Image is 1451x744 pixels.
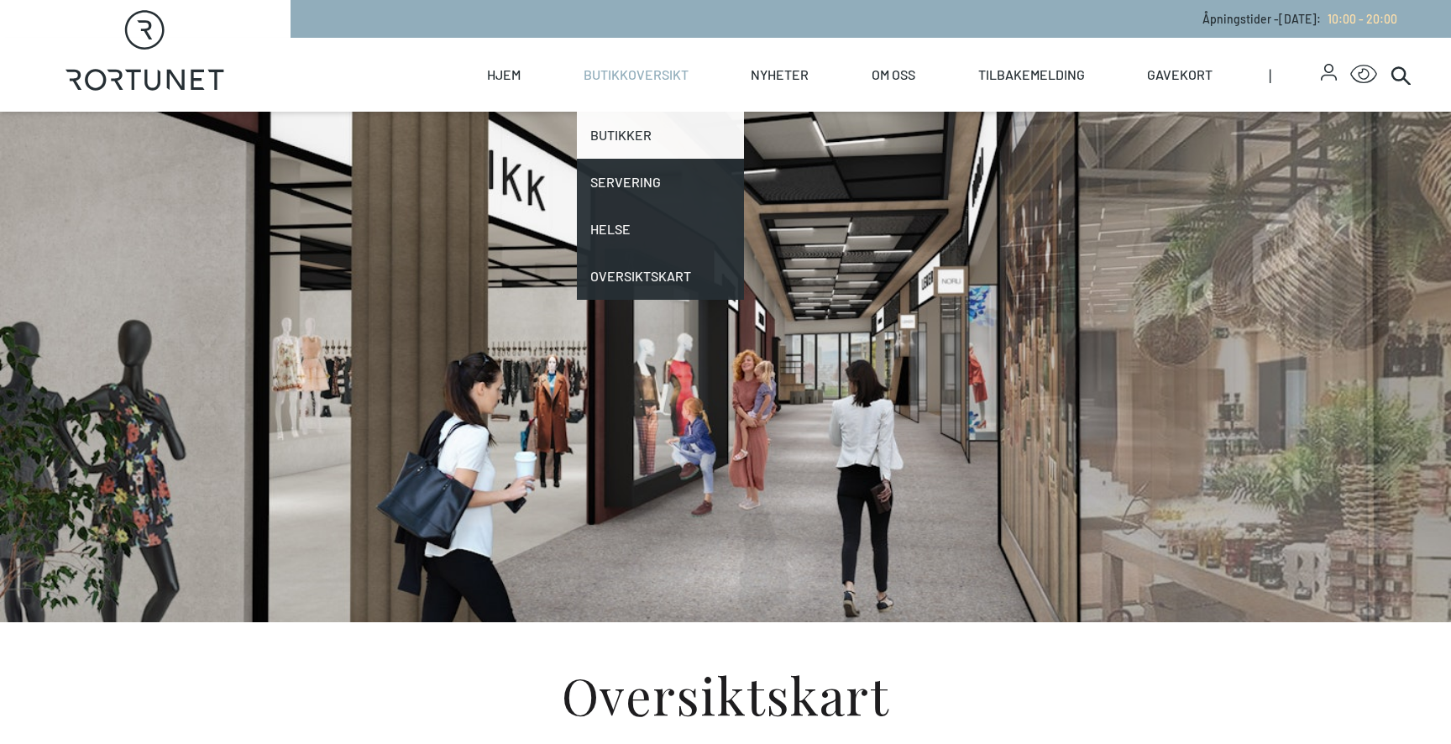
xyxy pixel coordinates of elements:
[1328,12,1397,26] span: 10:00 - 20:00
[872,38,915,112] a: Om oss
[188,669,1263,720] h1: Oversiktskart
[577,112,745,159] a: Butikker
[1269,38,1321,112] span: |
[577,159,745,206] a: Servering
[1350,61,1377,88] button: Open Accessibility Menu
[584,38,689,112] a: Butikkoversikt
[1321,12,1397,26] a: 10:00 - 20:00
[577,253,745,300] a: Oversiktskart
[1147,38,1213,112] a: Gavekort
[577,206,745,253] a: Helse
[1202,10,1397,28] p: Åpningstider - [DATE] :
[978,38,1085,112] a: Tilbakemelding
[751,38,809,112] a: Nyheter
[487,38,521,112] a: Hjem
